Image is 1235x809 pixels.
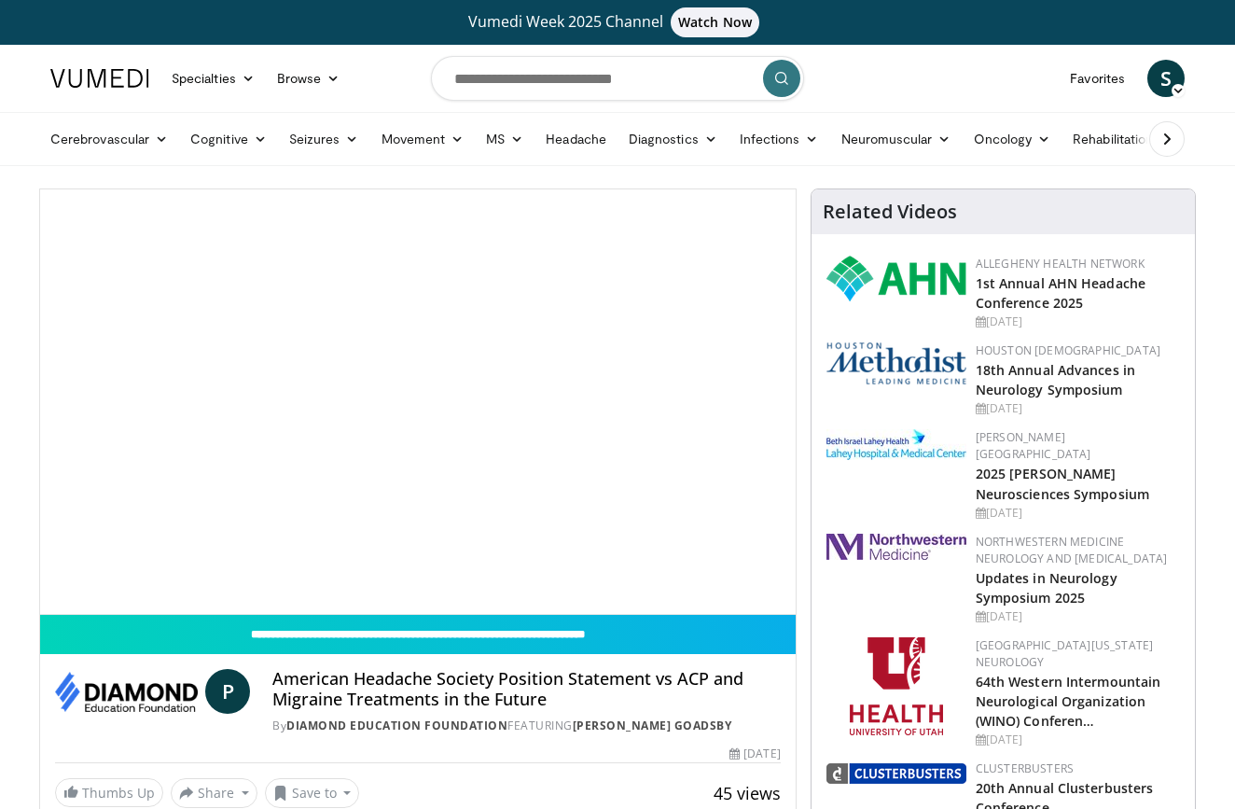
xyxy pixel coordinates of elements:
[823,201,957,223] h4: Related Videos
[370,120,476,158] a: Movement
[976,429,1091,462] a: [PERSON_NAME][GEOGRAPHIC_DATA]
[468,11,767,32] span: Vumedi Week 2025 Channel
[976,342,1160,358] a: Houston [DEMOGRAPHIC_DATA]
[617,120,729,158] a: Diagnostics
[826,534,966,560] img: 2a462fb6-9365-492a-ac79-3166a6f924d8.png.150x105_q85_autocrop_double_scale_upscale_version-0.2.jpg
[976,505,1180,522] div: [DATE]
[976,673,1161,730] a: 64th Western Intermountain Neurological Organization (WINO) Conferen…
[826,256,966,301] img: 628ffacf-ddeb-4409-8647-b4d1102df243.png.150x105_q85_autocrop_double_scale_upscale_version-0.2.png
[976,760,1074,776] a: Clusterbusters
[205,669,250,714] a: P
[976,400,1180,417] div: [DATE]
[39,120,179,158] a: Cerebrovascular
[976,608,1180,625] div: [DATE]
[475,120,534,158] a: MS
[671,7,759,37] span: Watch Now
[431,56,804,101] input: Search topics, interventions
[729,746,780,762] div: [DATE]
[826,763,966,784] img: d3be30b6-fe2b-4f13-a5b4-eba975d75fdd.png.150x105_q85_autocrop_double_scale_upscale_version-0.2.png
[976,569,1117,607] a: Updates in Neurology Symposium 2025
[976,256,1145,272] a: Allegheny Health Network
[1147,60,1185,97] a: S
[53,7,1182,37] a: Vumedi Week 2025 ChannelWatch Now
[160,60,266,97] a: Specialties
[573,718,732,733] a: [PERSON_NAME] Goadsby
[171,778,257,808] button: Share
[963,120,1062,158] a: Oncology
[850,637,943,735] img: f6362829-b0a3-407d-a044-59546adfd345.png.150x105_q85_autocrop_double_scale_upscale_version-0.2.png
[50,69,149,88] img: VuMedi Logo
[265,778,360,808] button: Save to
[976,274,1145,312] a: 1st Annual AHN Headache Conference 2025
[40,189,796,615] video-js: Video Player
[976,534,1168,566] a: Northwestern Medicine Neurology and [MEDICAL_DATA]
[1059,60,1136,97] a: Favorites
[729,120,830,158] a: Infections
[55,669,198,714] img: Diamond Education Foundation
[976,465,1149,502] a: 2025 [PERSON_NAME] Neurosciences Symposium
[534,120,617,158] a: Headache
[278,120,370,158] a: Seizures
[830,120,963,158] a: Neuromuscular
[976,732,1180,748] div: [DATE]
[976,361,1135,398] a: 18th Annual Advances in Neurology Symposium
[272,718,780,734] div: By FEATURING
[1062,120,1164,158] a: Rehabilitation
[714,782,781,804] span: 45 views
[826,429,966,460] img: e7977282-282c-4444-820d-7cc2733560fd.jpg.150x105_q85_autocrop_double_scale_upscale_version-0.2.jpg
[286,718,507,733] a: Diamond Education Foundation
[272,669,780,709] h4: American Headache Society Position Statement vs ACP and Migraine Treatments in the Future
[976,314,1180,330] div: [DATE]
[826,342,966,384] img: 5e4488cc-e109-4a4e-9fd9-73bb9237ee91.png.150x105_q85_autocrop_double_scale_upscale_version-0.2.png
[55,778,163,807] a: Thumbs Up
[976,637,1154,670] a: [GEOGRAPHIC_DATA][US_STATE] Neurology
[179,120,278,158] a: Cognitive
[266,60,352,97] a: Browse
